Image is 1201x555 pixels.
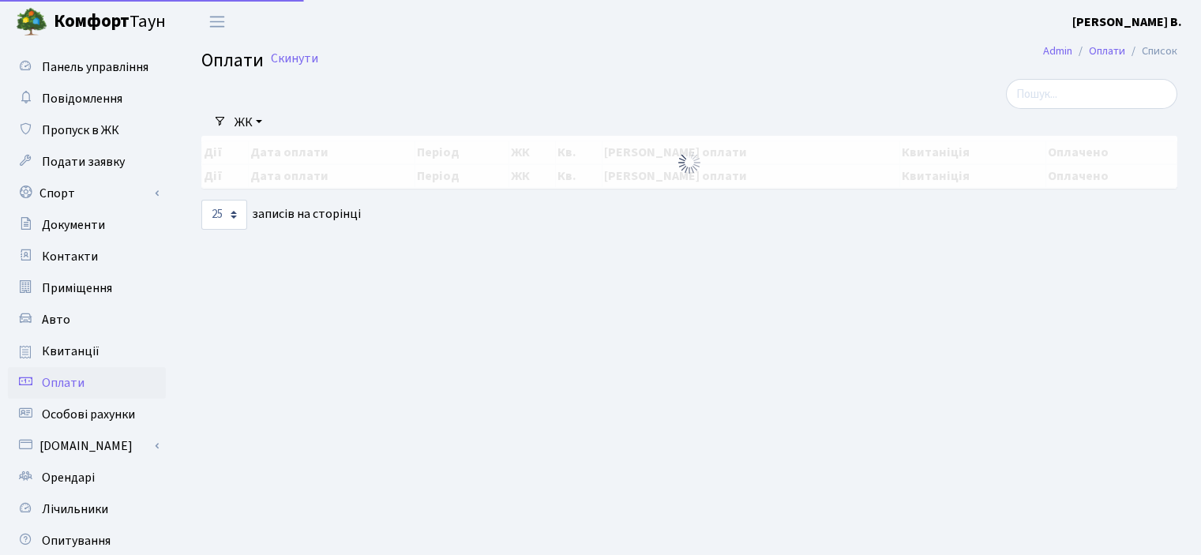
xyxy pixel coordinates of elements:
span: Документи [42,216,105,234]
span: Авто [42,311,70,328]
b: Комфорт [54,9,129,34]
a: Квитанції [8,336,166,367]
a: Контакти [8,241,166,272]
a: Оплати [1089,43,1125,59]
a: [DOMAIN_NAME] [8,430,166,462]
a: Лічильники [8,493,166,525]
a: Орендарі [8,462,166,493]
li: Список [1125,43,1177,60]
a: Пропуск в ЖК [8,114,166,146]
a: Панель управління [8,51,166,83]
span: Контакти [42,248,98,265]
span: Панель управління [42,58,148,76]
span: Оплати [201,47,264,74]
span: Подати заявку [42,153,125,171]
select: записів на сторінці [201,200,247,230]
nav: breadcrumb [1019,35,1201,68]
button: Переключити навігацію [197,9,237,35]
img: Обробка... [677,150,702,175]
span: Опитування [42,532,111,549]
a: Спорт [8,178,166,209]
a: ЖК [228,109,268,136]
a: [PERSON_NAME] В. [1072,13,1182,32]
span: Оплати [42,374,84,392]
span: Квитанції [42,343,99,360]
a: Приміщення [8,272,166,304]
img: logo.png [16,6,47,38]
label: записів на сторінці [201,200,361,230]
span: Повідомлення [42,90,122,107]
a: Авто [8,304,166,336]
span: Приміщення [42,279,112,297]
span: Пропуск в ЖК [42,122,119,139]
span: Лічильники [42,501,108,518]
input: Пошук... [1006,79,1177,109]
a: Особові рахунки [8,399,166,430]
span: Орендарі [42,469,95,486]
a: Скинути [271,51,318,66]
span: Таун [54,9,166,36]
a: Подати заявку [8,146,166,178]
a: Admin [1043,43,1072,59]
span: Особові рахунки [42,406,135,423]
b: [PERSON_NAME] В. [1072,13,1182,31]
a: Оплати [8,367,166,399]
a: Повідомлення [8,83,166,114]
a: Документи [8,209,166,241]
